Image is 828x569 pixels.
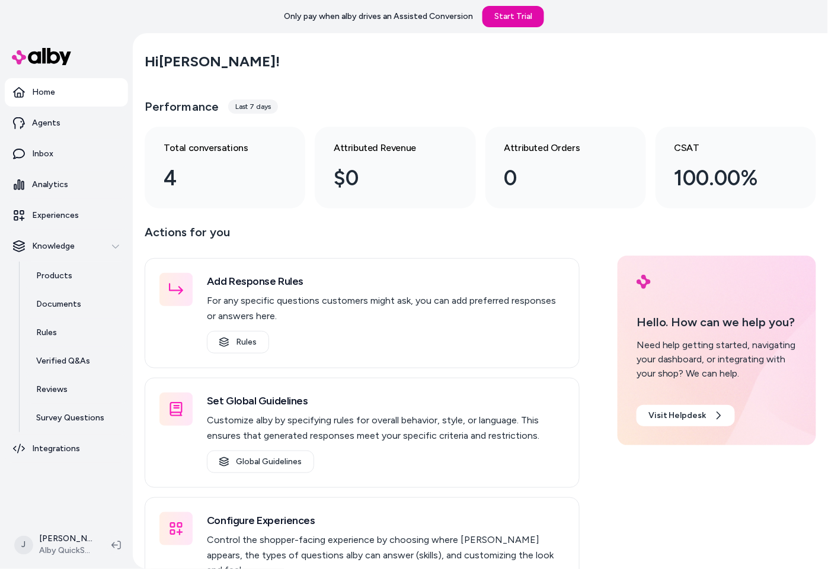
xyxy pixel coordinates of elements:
[32,443,80,455] p: Integrations
[284,11,473,22] p: Only pay when alby drives an Assisted Conversion
[334,162,437,194] div: $0
[32,117,60,129] p: Agents
[24,347,128,375] a: Verified Q&As
[32,179,68,191] p: Analytics
[145,223,580,251] p: Actions for you
[5,232,128,261] button: Knowledge
[504,141,608,155] h3: Attributed Orders
[164,162,267,194] div: 4
[207,451,314,473] a: Global Guidelines
[637,313,797,331] p: Hello. How can we help you?
[207,393,565,409] h3: Set Global Guidelines
[207,413,565,443] p: Customize alby by specifying rules for overall behavior, style, or language. This ensures that ge...
[36,298,81,310] p: Documents
[12,48,71,65] img: alby Logo
[32,148,53,160] p: Inbox
[5,201,128,230] a: Experiences
[485,127,646,208] a: Attributed Orders 0
[656,127,816,208] a: CSAT 100.00%
[504,162,608,194] div: 0
[36,384,68,396] p: Reviews
[14,536,33,555] span: J
[7,526,102,564] button: J[PERSON_NAME]Alby QuickStart Store
[334,141,437,155] h3: Attributed Revenue
[32,210,79,221] p: Experiences
[36,327,57,339] p: Rules
[32,86,55,98] p: Home
[24,319,128,347] a: Rules
[228,99,278,114] div: Last 7 days
[145,127,305,208] a: Total conversations 4
[207,512,565,529] h3: Configure Experiences
[32,240,75,252] p: Knowledge
[207,293,565,324] p: For any specific questions customers might ask, you can add preferred responses or answers here.
[39,545,92,557] span: Alby QuickStart Store
[145,98,219,115] h3: Performance
[164,141,267,155] h3: Total conversations
[36,412,104,424] p: Survey Questions
[145,53,280,70] h2: Hi [PERSON_NAME] !
[36,355,90,367] p: Verified Q&As
[207,273,565,290] h3: Add Response Rules
[36,270,72,282] p: Products
[637,405,735,426] a: Visit Helpdesk
[24,375,128,404] a: Reviews
[482,6,544,27] a: Start Trial
[5,78,128,107] a: Home
[207,331,269,353] a: Rules
[5,140,128,168] a: Inbox
[315,127,475,208] a: Attributed Revenue $0
[24,290,128,319] a: Documents
[24,404,128,432] a: Survey Questions
[674,141,778,155] h3: CSAT
[674,162,778,194] div: 100.00%
[637,338,797,381] div: Need help getting started, navigating your dashboard, or integrating with your shop? We can help.
[637,275,651,289] img: alby Logo
[24,262,128,290] a: Products
[5,435,128,463] a: Integrations
[5,109,128,137] a: Agents
[39,533,92,545] p: [PERSON_NAME]
[5,171,128,199] a: Analytics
